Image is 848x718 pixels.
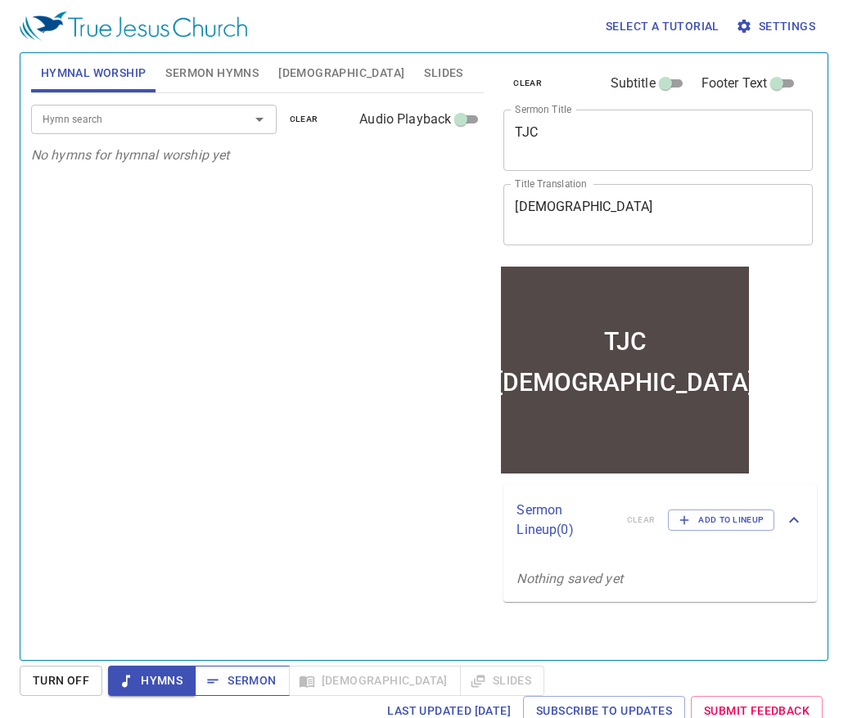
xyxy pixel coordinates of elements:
[733,11,822,42] button: Settings
[503,74,552,93] button: clear
[599,11,726,42] button: Select a tutorial
[606,16,719,37] span: Select a tutorial
[515,199,801,230] textarea: [DEMOGRAPHIC_DATA]
[248,108,271,131] button: Open
[41,63,147,83] span: Hymnal Worship
[290,112,318,127] span: clear
[121,671,183,691] span: Hymns
[108,666,196,696] button: Hymns
[20,11,247,41] img: True Jesus Church
[668,509,774,531] button: Add to Lineup
[165,63,259,83] span: Sermon Hymns
[611,74,656,93] span: Subtitle
[278,63,404,83] span: [DEMOGRAPHIC_DATA]
[497,263,753,478] iframe: from-child
[424,63,462,83] span: Slides
[739,16,815,37] span: Settings
[701,74,768,93] span: Footer Text
[208,671,276,691] span: Sermon
[359,110,451,129] span: Audio Playback
[31,147,230,163] i: No hymns for hymnal worship yet
[20,666,102,696] button: Turn Off
[195,666,289,696] button: Sermon
[515,124,801,155] textarea: TJC
[516,571,623,586] i: Nothing saved yet
[516,500,613,540] p: Sermon Lineup ( 0 )
[679,513,764,527] span: Add to Lineup
[280,110,328,129] button: clear
[503,484,817,556] div: Sermon Lineup(0)clearAdd to Lineup
[513,76,542,91] span: clear
[33,671,89,691] span: Turn Off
